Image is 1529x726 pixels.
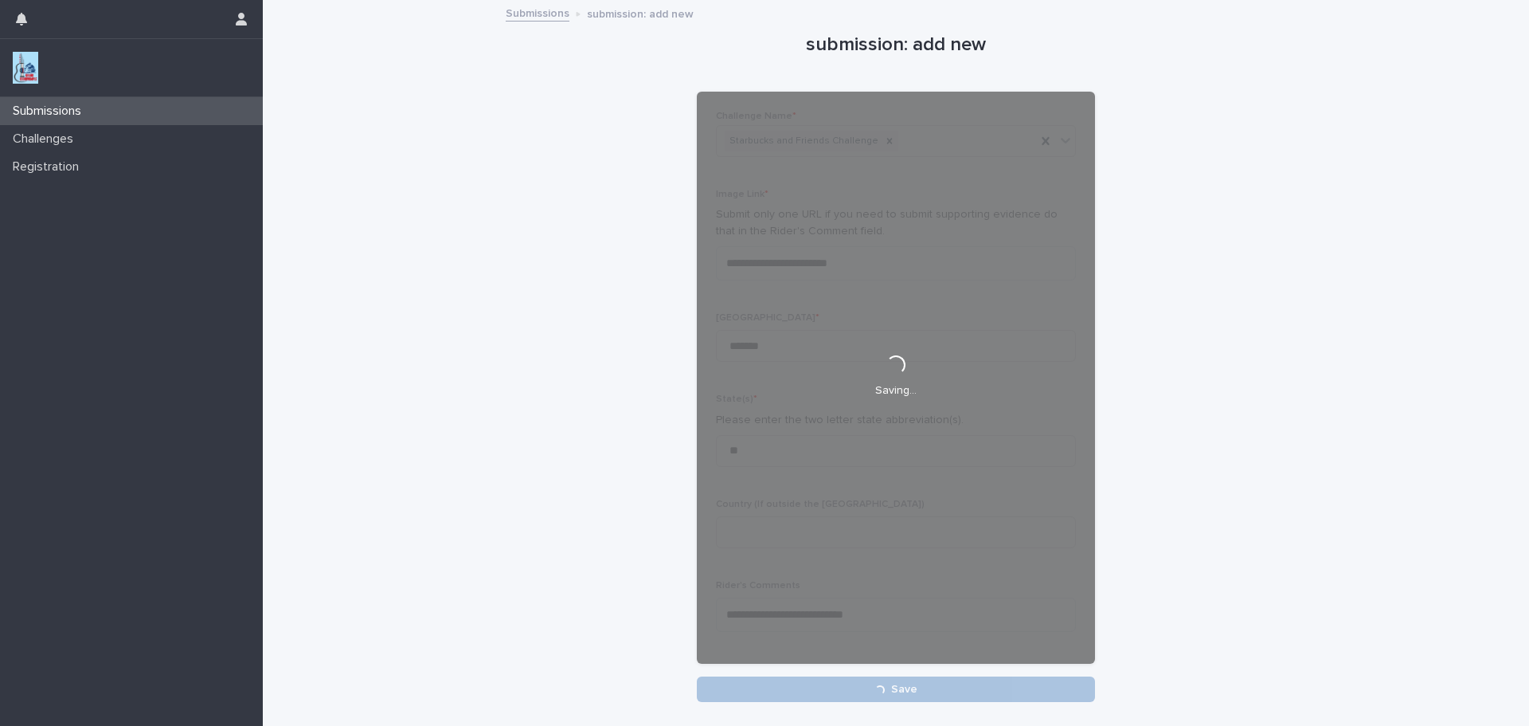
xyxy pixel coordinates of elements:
[697,33,1095,57] h1: submission: add new
[13,52,38,84] img: jxsLJbdS1eYBI7rVAS4p
[6,159,92,175] p: Registration
[891,684,917,695] span: Save
[875,384,917,398] p: Saving…
[697,677,1095,702] button: Save
[6,104,94,119] p: Submissions
[506,3,569,22] a: Submissions
[6,131,86,147] p: Challenges
[587,4,694,22] p: submission: add new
